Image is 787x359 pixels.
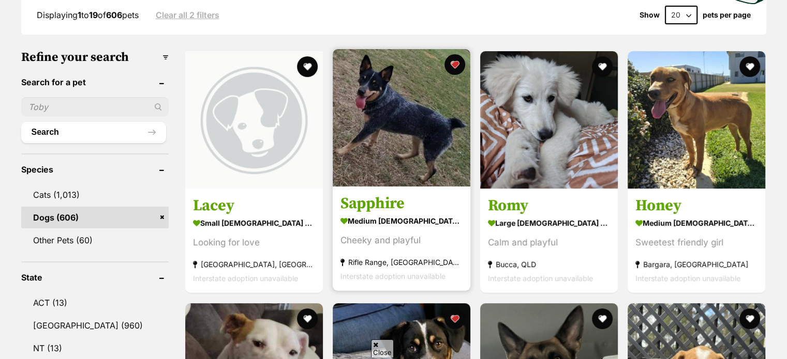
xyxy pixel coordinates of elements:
label: pets per page [703,11,751,19]
a: [GEOGRAPHIC_DATA] (960) [21,315,169,336]
img: Honey - Mixed breed Dog [628,51,765,189]
span: Interstate adoption unavailable [340,272,446,281]
button: favourite [444,54,465,75]
strong: 606 [106,10,122,20]
h3: Sapphire [340,194,463,214]
div: Calm and playful [488,236,610,250]
h3: Romy [488,196,610,216]
span: Interstate adoption unavailable [193,274,298,283]
strong: medium [DEMOGRAPHIC_DATA] Dog [340,214,463,229]
div: Cheeky and playful [340,234,463,248]
a: Sapphire medium [DEMOGRAPHIC_DATA] Dog Cheeky and playful Rifle Range, [GEOGRAPHIC_DATA] Intersta... [333,186,470,291]
button: Search [21,122,166,143]
span: Interstate adoption unavailable [488,274,593,283]
span: Close [371,339,394,357]
strong: large [DEMOGRAPHIC_DATA] Dog [488,216,610,231]
strong: [GEOGRAPHIC_DATA], [GEOGRAPHIC_DATA] [193,258,315,272]
span: Show [640,11,660,19]
div: Sweetest friendly girl [635,236,758,250]
button: favourite [592,308,613,329]
a: Romy large [DEMOGRAPHIC_DATA] Dog Calm and playful Bucca, QLD Interstate adoption unavailable [480,189,618,293]
strong: Bargara, [GEOGRAPHIC_DATA] [635,258,758,272]
strong: small [DEMOGRAPHIC_DATA] Dog [193,216,315,231]
header: Species [21,165,169,174]
span: Displaying to of pets [37,10,139,20]
a: Honey medium [DEMOGRAPHIC_DATA] Dog Sweetest friendly girl Bargara, [GEOGRAPHIC_DATA] Interstate ... [628,189,765,293]
a: NT (13) [21,337,169,359]
strong: Rifle Range, [GEOGRAPHIC_DATA] [340,256,463,270]
strong: medium [DEMOGRAPHIC_DATA] Dog [635,216,758,231]
h3: Refine your search [21,50,169,65]
h3: Honey [635,196,758,216]
strong: 1 [78,10,81,20]
a: Lacey small [DEMOGRAPHIC_DATA] Dog Looking for love [GEOGRAPHIC_DATA], [GEOGRAPHIC_DATA] Intersta... [185,189,323,293]
h3: Lacey [193,196,315,216]
img: Sapphire - Australian Stumpy Tail Cattle Dog [333,49,470,186]
header: Search for a pet [21,77,169,87]
a: Clear all 2 filters [156,10,219,20]
button: favourite [592,56,613,77]
button: favourite [739,308,760,329]
div: Looking for love [193,236,315,250]
button: favourite [297,308,318,329]
a: Dogs (606) [21,207,169,228]
button: favourite [444,308,465,329]
span: Interstate adoption unavailable [635,274,740,283]
header: State [21,273,169,282]
strong: Bucca, QLD [488,258,610,272]
button: favourite [297,56,318,77]
input: Toby [21,97,169,117]
a: ACT (13) [21,292,169,314]
strong: 19 [89,10,98,20]
a: Other Pets (60) [21,229,169,251]
button: favourite [739,56,760,77]
img: Romy - Maremma Sheepdog [480,51,618,189]
a: Cats (1,013) [21,184,169,206]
